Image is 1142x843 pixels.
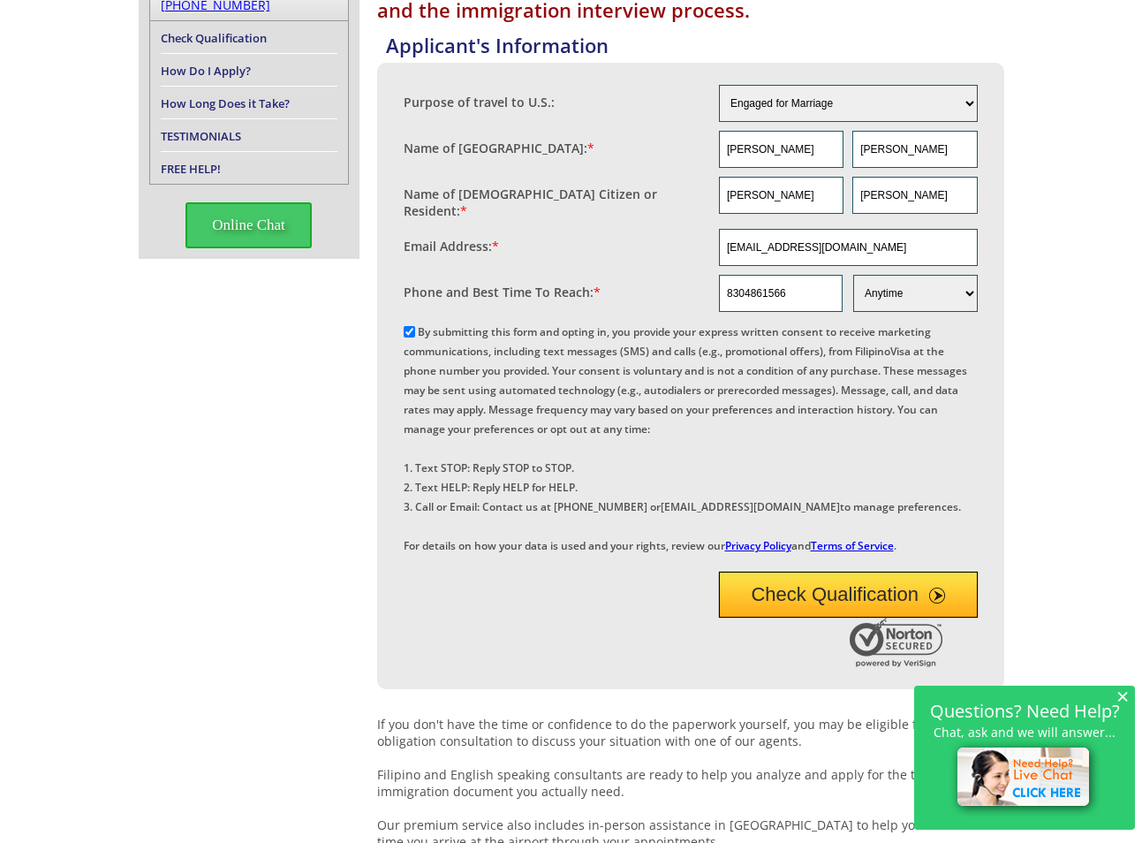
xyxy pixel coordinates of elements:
label: By submitting this form and opting in, you provide your express written consent to receive market... [404,324,967,553]
img: live-chat-icon.png [949,740,1100,817]
p: Chat, ask and we will answer... [923,725,1126,740]
a: TESTIMONIALS [161,128,241,144]
a: Check Qualification [161,30,267,46]
a: Privacy Policy [725,538,791,553]
a: How Do I Apply? [161,63,251,79]
a: FREE HELP! [161,161,221,177]
label: Name of [GEOGRAPHIC_DATA]: [404,140,594,156]
input: Email Address [719,229,978,266]
span: Online Chat [185,202,312,248]
img: Norton Secured [850,618,947,667]
input: Phone [719,275,843,312]
label: Email Address: [404,238,499,254]
label: Name of [DEMOGRAPHIC_DATA] Citizen or Resident: [404,186,702,219]
label: Phone and Best Time To Reach: [404,284,601,300]
input: By submitting this form and opting in, you provide your express written consent to receive market... [404,326,415,338]
input: First Name [719,177,843,214]
select: Phone and Best Reach Time are required. [853,275,977,312]
label: Purpose of travel to U.S.: [404,94,555,110]
h2: Questions? Need Help? [923,703,1126,718]
input: First Name [719,131,843,168]
input: Last Name [852,177,977,214]
button: Check Qualification [719,572,978,618]
span: × [1116,688,1129,703]
a: Terms of Service [811,538,894,553]
h4: Applicant's Information [386,32,1004,58]
input: Last Name [852,131,977,168]
a: How Long Does it Take? [161,95,290,111]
